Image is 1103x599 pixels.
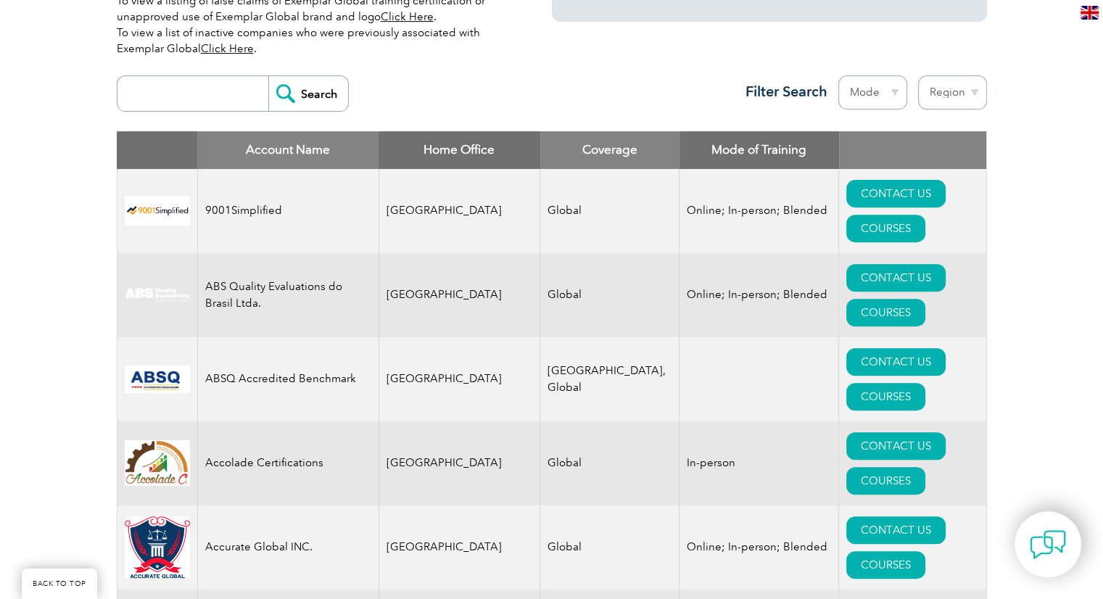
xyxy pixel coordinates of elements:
img: 1a94dd1a-69dd-eb11-bacb-002248159486-logo.jpg [125,440,190,486]
a: CONTACT US [846,264,946,292]
td: ABS Quality Evaluations do Brasil Ltda. [197,253,379,337]
td: [GEOGRAPHIC_DATA] [379,253,540,337]
input: Search [268,76,348,111]
a: Click Here [381,10,434,23]
td: [GEOGRAPHIC_DATA] [379,337,540,421]
a: COURSES [846,383,925,410]
td: Online; In-person; Blended [679,253,839,337]
a: Click Here [201,42,254,55]
td: 9001Simplified [197,169,379,253]
img: cc24547b-a6e0-e911-a812-000d3a795b83-logo.png [125,365,190,393]
a: BACK TO TOP [22,569,97,599]
td: Online; In-person; Blended [679,505,839,590]
td: ABSQ Accredited Benchmark [197,337,379,421]
td: [GEOGRAPHIC_DATA], Global [540,337,679,421]
a: COURSES [846,299,925,326]
img: contact-chat.png [1030,526,1066,563]
td: Global [540,253,679,337]
th: Mode of Training: activate to sort column ascending [679,131,839,169]
td: [GEOGRAPHIC_DATA] [379,169,540,253]
th: : activate to sort column ascending [839,131,986,169]
td: In-person [679,421,839,505]
th: Home Office: activate to sort column ascending [379,131,540,169]
img: en [1081,6,1099,20]
th: Account Name: activate to sort column descending [197,131,379,169]
a: CONTACT US [846,180,946,207]
a: CONTACT US [846,348,946,376]
td: Accurate Global INC. [197,505,379,590]
h3: Filter Search [737,83,827,101]
img: 37c9c059-616f-eb11-a812-002248153038-logo.png [125,196,190,226]
img: a034a1f6-3919-f011-998a-0022489685a1-logo.png [125,516,190,579]
td: Global [540,169,679,253]
td: Accolade Certifications [197,421,379,505]
a: COURSES [846,215,925,242]
a: COURSES [846,551,925,579]
th: Coverage: activate to sort column ascending [540,131,679,169]
a: COURSES [846,467,925,495]
td: Global [540,505,679,590]
a: CONTACT US [846,432,946,460]
td: Global [540,421,679,505]
td: [GEOGRAPHIC_DATA] [379,505,540,590]
a: CONTACT US [846,516,946,544]
td: [GEOGRAPHIC_DATA] [379,421,540,505]
td: Online; In-person; Blended [679,169,839,253]
img: c92924ac-d9bc-ea11-a814-000d3a79823d-logo.jpg [125,287,190,303]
